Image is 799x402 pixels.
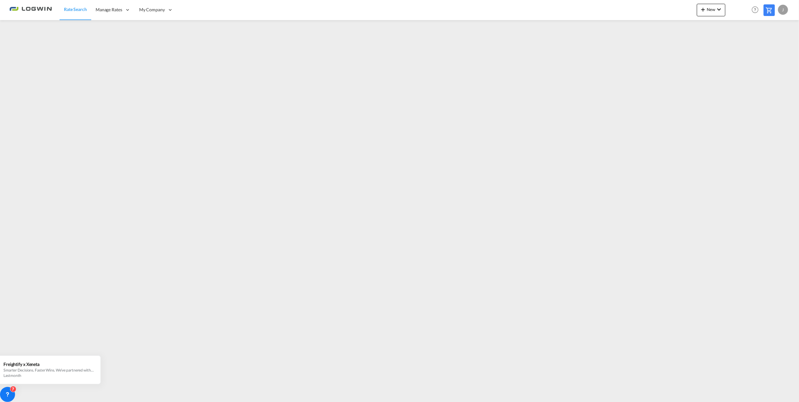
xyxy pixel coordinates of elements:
button: icon-plus 400-fgNewicon-chevron-down [697,4,725,16]
div: J [778,5,788,15]
md-icon: icon-chevron-down [715,6,723,13]
div: Help [750,4,764,16]
span: Rate Search [64,7,87,12]
span: Manage Rates [96,7,122,13]
span: Help [750,4,760,15]
md-icon: icon-plus 400-fg [699,6,707,13]
span: My Company [139,7,165,13]
span: New [699,7,723,12]
img: 2761ae10d95411efa20a1f5e0282d2d7.png [9,3,52,17]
